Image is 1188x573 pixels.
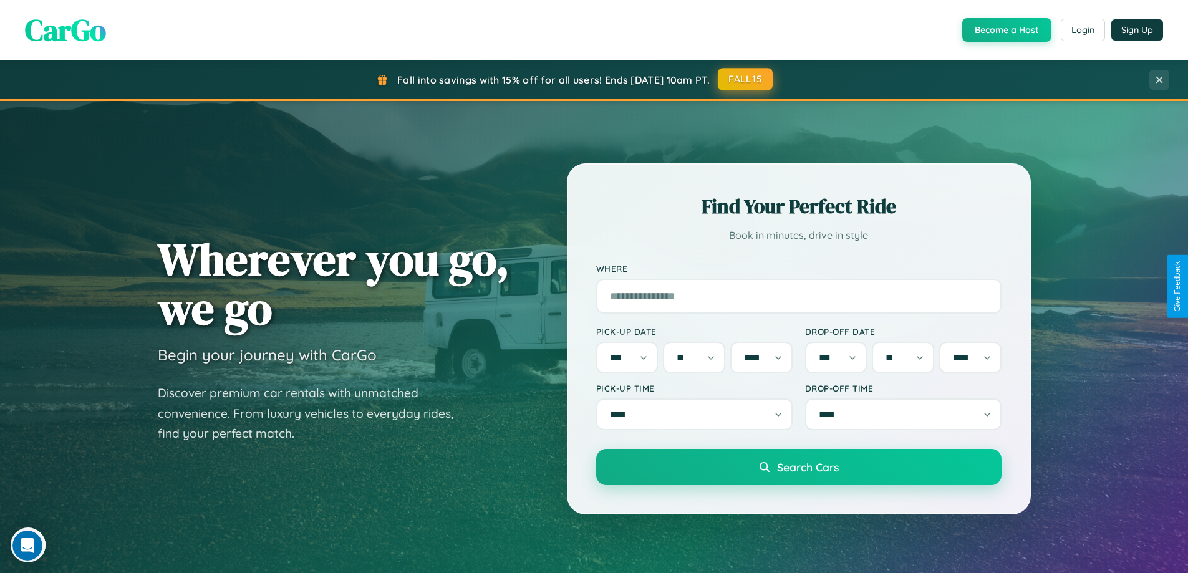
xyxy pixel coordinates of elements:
label: Pick-up Time [596,383,793,393]
button: Search Cars [596,449,1002,485]
button: Sign Up [1111,19,1163,41]
iframe: Intercom live chat discovery launcher [11,527,46,562]
button: Login [1061,19,1105,41]
button: Become a Host [962,18,1051,42]
label: Pick-up Date [596,326,793,337]
div: Open Intercom Messenger [5,5,232,39]
h3: Begin your journey with CarGo [158,345,377,364]
p: Book in minutes, drive in style [596,226,1002,244]
label: Drop-off Time [805,383,1002,393]
h2: Find Your Perfect Ride [596,193,1002,220]
label: Where [596,263,1002,274]
button: FALL15 [718,68,773,90]
p: Discover premium car rentals with unmatched convenience. From luxury vehicles to everyday rides, ... [158,383,470,444]
span: Search Cars [777,460,839,474]
h1: Wherever you go, we go [158,234,509,333]
span: Fall into savings with 15% off for all users! Ends [DATE] 10am PT. [397,74,710,86]
span: CarGo [25,9,106,51]
iframe: Intercom live chat [12,531,42,561]
div: Give Feedback [1173,261,1182,312]
label: Drop-off Date [805,326,1002,337]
